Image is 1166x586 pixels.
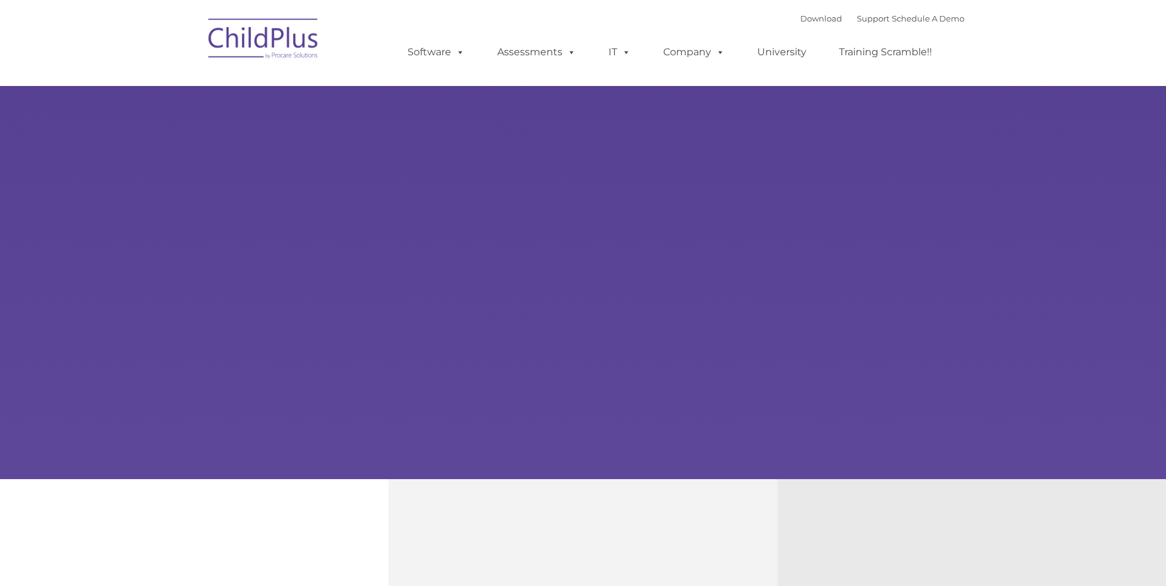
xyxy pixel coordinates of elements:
a: Training Scramble!! [827,40,944,64]
a: Software [395,40,477,64]
a: Schedule A Demo [892,14,964,23]
img: ChildPlus by Procare Solutions [202,10,325,71]
a: Support [857,14,889,23]
a: Download [800,14,842,23]
a: University [745,40,819,64]
a: Company [651,40,737,64]
a: Assessments [485,40,588,64]
a: IT [596,40,643,64]
font: | [800,14,964,23]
